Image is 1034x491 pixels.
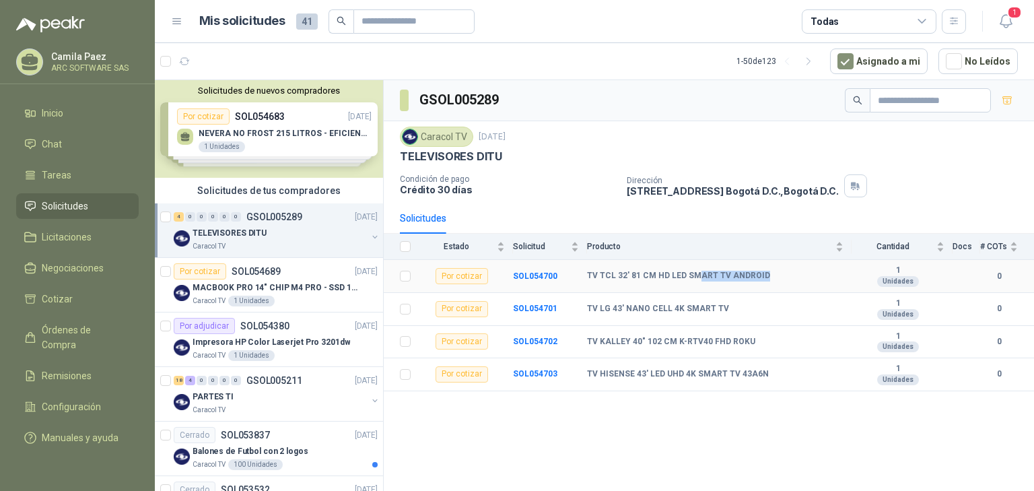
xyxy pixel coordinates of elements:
p: Camila Paez [51,52,135,61]
a: CerradoSOL053837[DATE] Company LogoBalones de Futbol con 2 logosCaracol TV100 Unidades [155,422,383,476]
p: Condición de pago [400,174,616,184]
p: Caracol TV [193,241,226,252]
a: Manuales y ayuda [16,425,139,451]
a: Solicitudes [16,193,139,219]
p: TELEVISORES DITU [400,150,502,164]
img: Logo peakr [16,16,85,32]
div: 0 [231,376,241,385]
a: Órdenes de Compra [16,317,139,358]
a: 18 4 0 0 0 0 GSOL005211[DATE] Company LogoPARTES TICaracol TV [174,372,380,416]
p: SOL054380 [240,321,289,331]
span: Cantidad [852,242,934,251]
div: 0 [219,376,230,385]
div: 18 [174,376,184,385]
b: 1 [852,298,944,309]
a: Tareas [16,162,139,188]
span: 41 [296,13,318,30]
b: 0 [980,335,1018,348]
th: Docs [953,234,980,260]
button: Solicitudes de nuevos compradores [160,86,378,96]
p: [DATE] [355,320,378,333]
b: 0 [980,302,1018,315]
span: Remisiones [42,368,92,383]
p: [DATE] [355,374,378,387]
a: SOL054703 [513,369,557,379]
div: Unidades [877,374,919,385]
a: Cotizar [16,286,139,312]
div: 4 [174,212,184,222]
img: Company Logo [174,230,190,247]
a: Licitaciones [16,224,139,250]
div: 0 [208,212,218,222]
h3: GSOL005289 [419,90,501,110]
button: No Leídos [938,48,1018,74]
b: TV HISENSE 43' LED UHD 4K SMART TV 43A6N [587,369,769,380]
p: GSOL005211 [246,376,302,385]
div: 1 - 50 de 123 [736,51,819,72]
a: SOL054700 [513,271,557,281]
span: Órdenes de Compra [42,323,126,352]
div: 0 [185,212,195,222]
div: Solicitudes [400,211,446,226]
div: 100 Unidades [228,459,283,470]
a: Por adjudicarSOL054380[DATE] Company LogoImpresora HP Color Laserjet Pro 3201dwCaracol TV1 Unidades [155,313,383,367]
b: TV KALLEY 40" 102 CM K-RTV40 FHD ROKU [587,337,755,348]
div: Por cotizar [436,366,488,383]
p: GSOL005289 [246,212,302,222]
div: Caracol TV [400,127,473,147]
p: SOL054689 [232,267,281,276]
div: Por cotizar [436,301,488,317]
a: Inicio [16,100,139,126]
p: [DATE] [355,429,378,442]
button: Asignado a mi [830,48,928,74]
span: # COTs [980,242,1007,251]
p: [STREET_ADDRESS] Bogotá D.C. , Bogotá D.C. [627,185,838,197]
span: search [337,16,346,26]
span: Configuración [42,399,101,414]
th: Solicitud [513,234,587,260]
a: Remisiones [16,363,139,389]
div: Todas [811,14,839,29]
span: Tareas [42,168,71,183]
p: Crédito 30 días [400,184,616,195]
p: Balones de Futbol con 2 logos [193,445,308,458]
div: 0 [231,212,241,222]
div: 0 [197,376,207,385]
h1: Mis solicitudes [199,11,285,31]
span: search [853,96,862,105]
span: Chat [42,137,62,152]
b: 1 [852,364,944,374]
img: Company Logo [174,449,190,465]
p: Dirección [627,176,838,185]
span: 1 [1007,6,1022,19]
b: TV LG 43' NANO CELL 4K SMART TV [587,304,729,315]
b: 0 [980,368,1018,381]
div: Solicitudes de nuevos compradoresPor cotizarSOL054683[DATE] NEVERA NO FROST 215 LITROS - EFICIENC... [155,80,383,178]
a: SOL054702 [513,337,557,346]
img: Company Logo [174,394,190,410]
span: Manuales y ayuda [42,430,118,445]
a: SOL054701 [513,304,557,313]
a: Por cotizarSOL054689[DATE] Company LogoMACBOOK PRO 14" CHIP M4 PRO - SSD 1TB RAM 24GBCaracol TV1 ... [155,258,383,313]
a: Negociaciones [16,255,139,281]
button: 1 [994,9,1018,34]
p: [DATE] [355,211,378,224]
span: Licitaciones [42,230,92,244]
p: ARC SOFTWARE SAS [51,64,135,72]
p: TELEVISORES DITU [193,227,267,240]
b: 1 [852,331,944,342]
div: 1 Unidades [228,296,275,306]
img: Company Logo [174,339,190,356]
b: 0 [980,270,1018,283]
span: Solicitud [513,242,568,251]
th: Cantidad [852,234,953,260]
b: 1 [852,265,944,276]
p: MACBOOK PRO 14" CHIP M4 PRO - SSD 1TB RAM 24GB [193,282,360,294]
th: # COTs [980,234,1034,260]
p: Impresora HP Color Laserjet Pro 3201dw [193,336,350,349]
p: [DATE] [479,131,506,143]
a: 4 0 0 0 0 0 GSOL005289[DATE] Company LogoTELEVISORES DITUCaracol TV [174,209,380,252]
span: Solicitudes [42,199,88,214]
